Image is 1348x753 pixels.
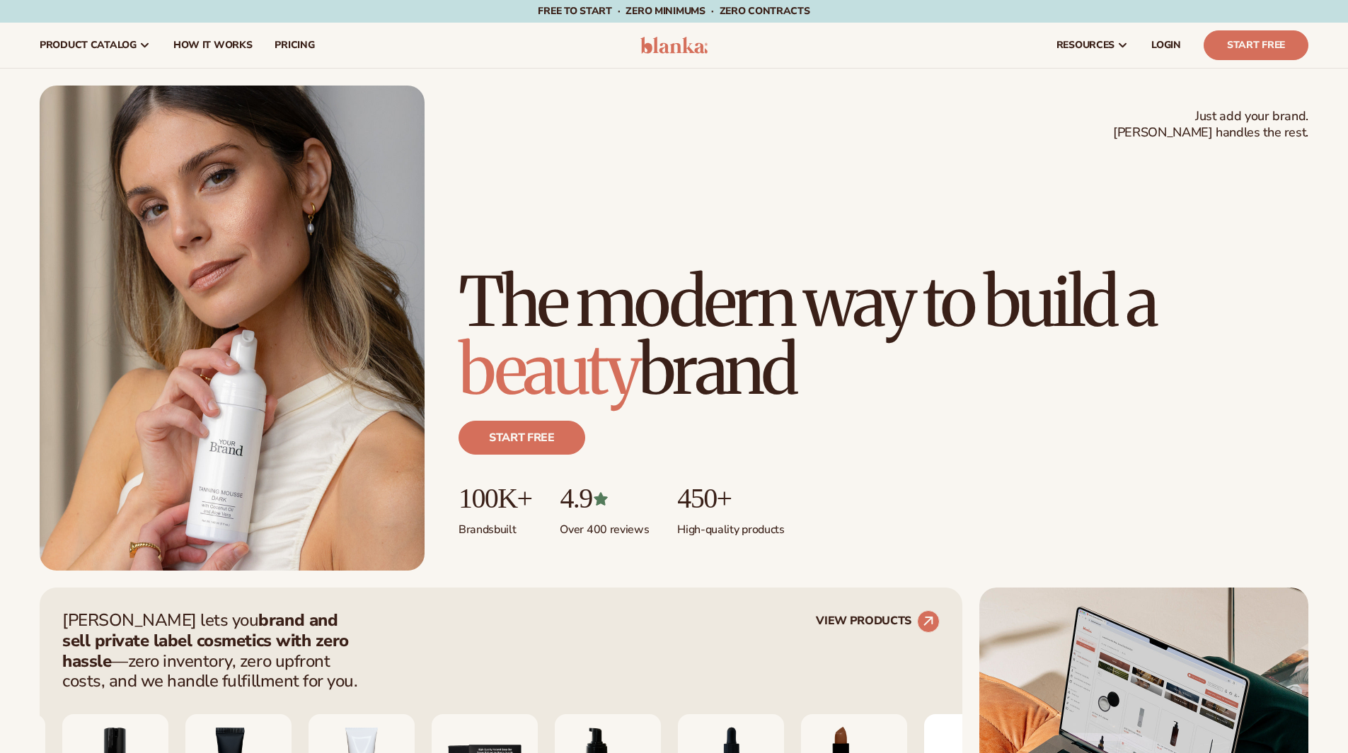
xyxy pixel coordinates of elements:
a: pricing [263,23,326,68]
p: High-quality products [677,514,784,537]
a: VIEW PRODUCTS [816,610,940,633]
p: Brands built [459,514,531,537]
img: Female holding tanning mousse. [40,86,425,571]
p: 100K+ [459,483,531,514]
a: product catalog [28,23,162,68]
strong: brand and sell private label cosmetics with zero hassle [62,609,349,672]
h1: The modern way to build a brand [459,268,1308,404]
p: [PERSON_NAME] lets you —zero inventory, zero upfront costs, and we handle fulfillment for you. [62,610,367,691]
a: resources [1045,23,1140,68]
p: 450+ [677,483,784,514]
span: beauty [459,327,638,412]
a: Start free [459,421,585,455]
p: Over 400 reviews [560,514,649,537]
p: 4.9 [560,483,649,514]
a: LOGIN [1140,23,1192,68]
span: pricing [275,40,314,51]
a: Start Free [1204,30,1308,60]
span: product catalog [40,40,137,51]
span: Free to start · ZERO minimums · ZERO contracts [538,4,810,18]
span: LOGIN [1151,40,1181,51]
img: logo [640,37,708,54]
span: Just add your brand. [PERSON_NAME] handles the rest. [1113,108,1308,141]
span: resources [1056,40,1114,51]
a: How It Works [162,23,264,68]
span: How It Works [173,40,253,51]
